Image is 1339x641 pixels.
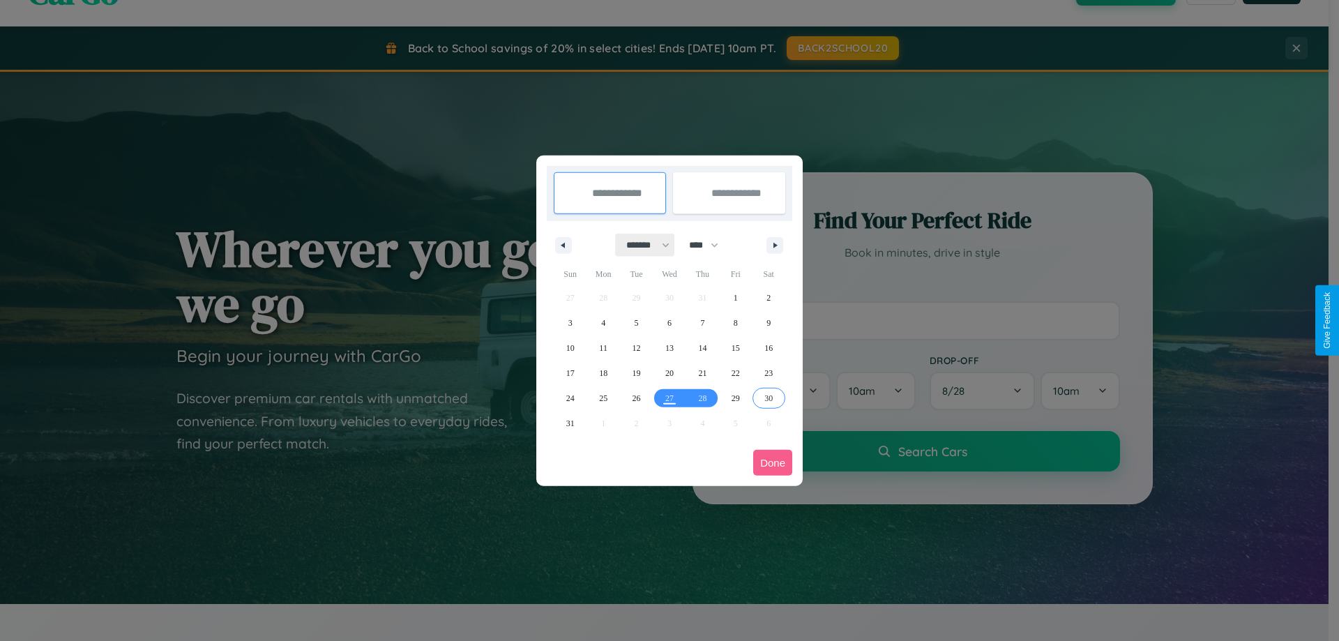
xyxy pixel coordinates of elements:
[653,310,686,335] button: 6
[1322,292,1332,349] div: Give Feedback
[719,386,752,411] button: 29
[752,263,785,285] span: Sat
[554,386,587,411] button: 24
[599,361,607,386] span: 18
[719,335,752,361] button: 15
[700,310,704,335] span: 7
[686,263,719,285] span: Thu
[620,335,653,361] button: 12
[686,386,719,411] button: 28
[601,310,605,335] span: 4
[719,361,752,386] button: 22
[665,386,674,411] span: 27
[732,361,740,386] span: 22
[752,310,785,335] button: 9
[752,335,785,361] button: 16
[698,386,706,411] span: 28
[587,310,619,335] button: 4
[620,310,653,335] button: 5
[732,386,740,411] span: 29
[698,361,706,386] span: 21
[587,386,619,411] button: 25
[554,310,587,335] button: 3
[566,411,575,436] span: 31
[599,335,607,361] span: 11
[686,361,719,386] button: 21
[732,335,740,361] span: 15
[766,310,771,335] span: 9
[752,386,785,411] button: 30
[599,386,607,411] span: 25
[686,310,719,335] button: 7
[587,335,619,361] button: 11
[620,386,653,411] button: 26
[665,361,674,386] span: 20
[633,335,641,361] span: 12
[566,361,575,386] span: 17
[764,335,773,361] span: 16
[734,310,738,335] span: 8
[653,335,686,361] button: 13
[633,361,641,386] span: 19
[698,335,706,361] span: 14
[764,361,773,386] span: 23
[653,263,686,285] span: Wed
[566,386,575,411] span: 24
[719,285,752,310] button: 1
[554,361,587,386] button: 17
[665,335,674,361] span: 13
[752,285,785,310] button: 2
[752,361,785,386] button: 23
[635,310,639,335] span: 5
[667,310,672,335] span: 6
[566,335,575,361] span: 10
[554,263,587,285] span: Sun
[734,285,738,310] span: 1
[766,285,771,310] span: 2
[719,263,752,285] span: Fri
[686,335,719,361] button: 14
[587,263,619,285] span: Mon
[633,386,641,411] span: 26
[753,450,792,476] button: Done
[719,310,752,335] button: 8
[554,335,587,361] button: 10
[620,263,653,285] span: Tue
[620,361,653,386] button: 19
[653,386,686,411] button: 27
[554,411,587,436] button: 31
[568,310,573,335] span: 3
[587,361,619,386] button: 18
[764,386,773,411] span: 30
[653,361,686,386] button: 20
